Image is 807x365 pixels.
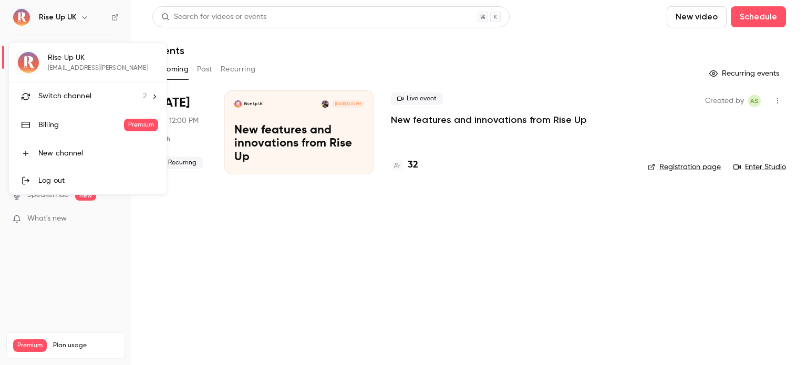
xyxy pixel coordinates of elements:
span: 2 [143,91,147,102]
span: Premium [124,119,158,131]
div: Billing [38,120,124,130]
div: New channel [38,148,158,159]
div: Log out [38,175,158,186]
span: Switch channel [38,91,91,102]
